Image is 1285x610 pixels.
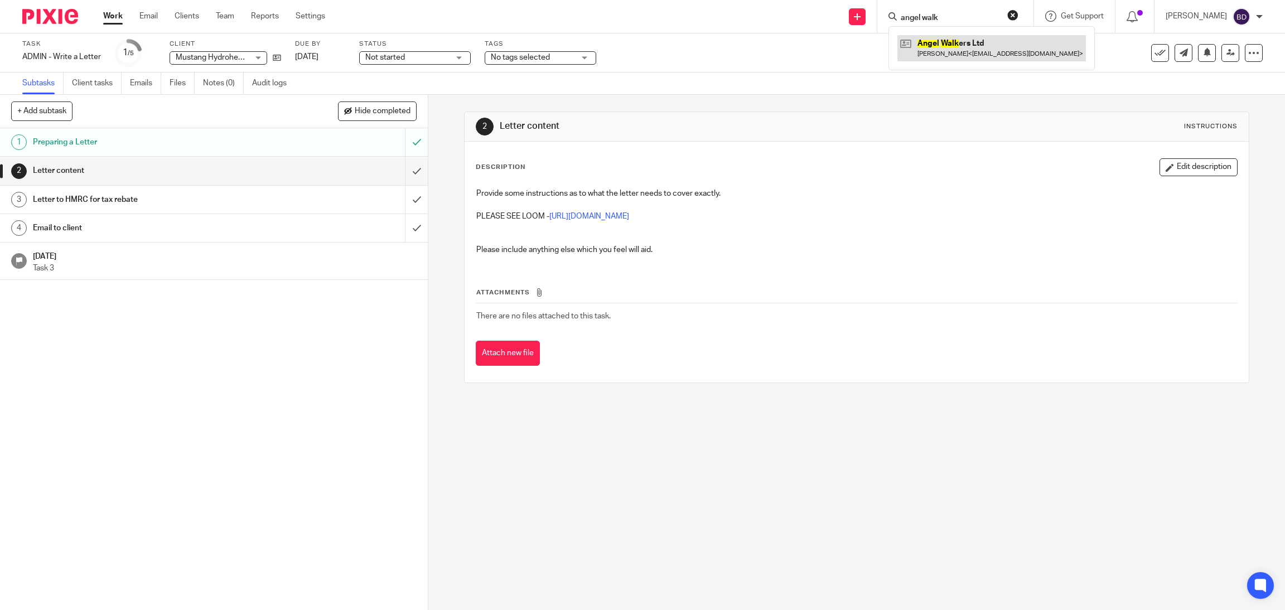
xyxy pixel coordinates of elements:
div: 2 [11,163,27,179]
a: Subtasks [22,72,64,94]
a: [URL][DOMAIN_NAME] [549,212,629,220]
h1: Letter to HMRC for tax rebate [33,191,274,208]
h1: Letter content [500,120,881,132]
p: Provide some instructions as to what the letter needs to cover exactly. [476,188,1237,199]
a: Client tasks [72,72,122,94]
p: Please include anything else which you feel will aid. [476,244,1237,255]
button: Edit description [1160,158,1238,176]
div: 2 [476,118,494,135]
span: Attachments [476,289,530,296]
label: Due by [295,40,345,49]
p: [PERSON_NAME] [1166,11,1227,22]
h1: [DATE] [33,248,417,262]
span: Not started [365,54,405,61]
label: Status [359,40,471,49]
input: Search [900,13,1000,23]
span: No tags selected [491,54,550,61]
img: Pixie [22,9,78,24]
p: PLEASE SEE LOOM - [476,211,1237,222]
a: Audit logs [252,72,295,94]
button: + Add subtask [11,101,73,120]
a: Settings [296,11,325,22]
label: Client [170,40,281,49]
a: Clients [175,11,199,22]
h1: Letter content [33,162,274,179]
button: Clear [1007,9,1018,21]
img: svg%3E [1233,8,1250,26]
h1: Preparing a Letter [33,134,274,151]
a: Emails [130,72,161,94]
span: There are no files attached to this task. [476,312,611,320]
span: Mustang Hydroheat Ltd [176,54,258,61]
a: Work [103,11,123,22]
label: Task [22,40,101,49]
span: Hide completed [355,107,410,116]
small: /5 [128,50,134,56]
div: ADMIN - Write a Letter [22,51,101,62]
p: Task 3 [33,263,417,274]
span: [DATE] [295,53,318,61]
p: Description [476,163,525,172]
div: 1 [11,134,27,150]
div: 3 [11,192,27,207]
button: Attach new file [476,341,540,366]
h1: Email to client [33,220,274,236]
a: Files [170,72,195,94]
button: Hide completed [338,101,417,120]
a: Notes (0) [203,72,244,94]
div: 4 [11,220,27,236]
a: Team [216,11,234,22]
a: Reports [251,11,279,22]
a: Email [139,11,158,22]
div: Instructions [1184,122,1238,131]
div: 1 [123,46,134,59]
label: Tags [485,40,596,49]
span: Get Support [1061,12,1104,20]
